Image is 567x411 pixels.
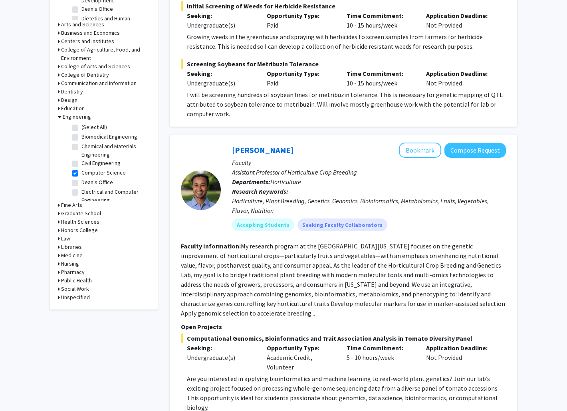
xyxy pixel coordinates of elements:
[399,143,441,158] button: Add Manoj Sapkota to Bookmarks
[347,343,414,353] p: Time Commitment:
[61,276,92,285] h3: Public Health
[61,260,79,268] h3: Nursing
[232,167,506,177] p: Assistant Professor of Horticulture Crop Breeding
[187,69,255,78] p: Seeking:
[81,188,148,205] label: Electrical and Computer Engineering
[181,242,241,250] b: Faculty Information:
[61,79,137,87] h3: Communication and Information
[61,285,89,293] h3: Social Work
[420,343,500,372] div: Not Provided
[61,209,101,218] h3: Graduate School
[61,268,85,276] h3: Pharmacy
[61,20,104,29] h3: Arts and Sciences
[81,159,121,167] label: Civil Engineering
[232,145,293,155] a: [PERSON_NAME]
[426,11,494,20] p: Application Deadline:
[187,343,255,353] p: Seeking:
[261,11,341,30] div: Paid
[187,353,255,362] div: Undergraduate(s)
[347,69,414,78] p: Time Commitment:
[347,11,414,20] p: Time Commitment:
[261,69,341,88] div: Paid
[61,218,99,226] h3: Health Sciences
[61,87,83,96] h3: Dentistry
[341,69,420,88] div: 10 - 15 hours/week
[232,187,288,195] b: Research Keywords:
[181,334,506,343] span: Computational Genomics, Bioinformatics and Trait Association Analysis in Tomato Diversity Panel
[181,242,505,317] fg-read-more: My research program at the [GEOGRAPHIC_DATA][US_STATE] focuses on the genetic improvement of hort...
[61,234,70,243] h3: Law
[61,243,82,251] h3: Libraries
[261,343,341,372] div: Academic Credit, Volunteer
[267,69,335,78] p: Opportunity Type:
[187,11,255,20] p: Seeking:
[187,32,506,51] p: Growing weeds in the greenhouse and spraying with herbicides to screen samples from farmers for h...
[61,293,90,302] h3: Unspecified
[6,375,34,405] iframe: Chat
[61,226,98,234] h3: Honors College
[61,46,150,62] h3: College of Agriculture, Food, and Environment
[232,218,294,231] mat-chip: Accepting Students
[420,11,500,30] div: Not Provided
[232,158,506,167] p: Faculty
[297,218,387,231] mat-chip: Seeking Faculty Collaborators
[420,69,500,88] div: Not Provided
[426,343,494,353] p: Application Deadline:
[81,169,126,177] label: Computer Science
[61,37,114,46] h3: Centers and Institutes
[181,59,506,69] span: Screening Soybeans for Metribuzin Tolerance
[187,78,255,88] div: Undergraduate(s)
[187,20,255,30] div: Undergraduate(s)
[81,123,107,131] label: (Select All)
[181,1,506,11] span: Initial Screening of Weeds for Herbicide Resistance
[61,251,83,260] h3: Medicine
[181,322,506,332] p: Open Projects
[81,178,113,187] label: Dean's Office
[81,5,113,13] label: Dean's Office
[232,196,506,215] div: Horticulture, Plant Breeding, Genetics, Genomics, Bioinformatics, Metabolomics, Fruits, Vegetable...
[341,11,420,30] div: 10 - 15 hours/week
[61,201,82,209] h3: Fine Arts
[426,69,494,78] p: Application Deadline:
[444,143,506,158] button: Compose Request to Manoj Sapkota
[61,71,109,79] h3: College of Dentistry
[61,96,77,104] h3: Design
[232,178,270,186] b: Departments:
[270,178,301,186] span: Horticulture
[81,14,148,31] label: Dietetics and Human Nutrition
[267,343,335,353] p: Opportunity Type:
[61,62,130,71] h3: College of Arts and Sciences
[267,11,335,20] p: Opportunity Type:
[81,142,148,159] label: Chemical and Materials Engineering
[61,29,120,37] h3: Business and Economics
[187,90,506,119] p: I will be screening hundreds of soybean lines for metribuzin tolerance. This is necessary for gen...
[81,133,137,141] label: Biomedical Engineering
[63,113,91,121] h3: Engineering
[341,343,420,372] div: 5 - 10 hours/week
[61,104,85,113] h3: Education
